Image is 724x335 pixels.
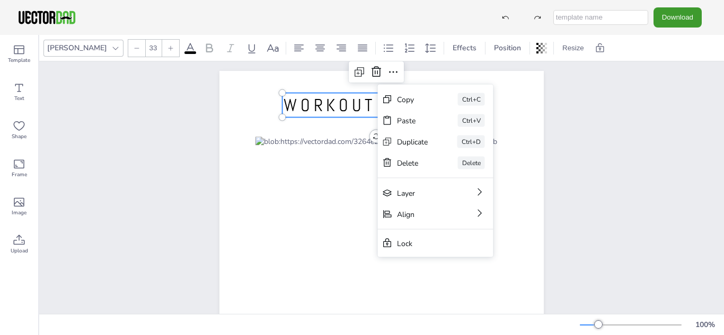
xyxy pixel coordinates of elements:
div: Ctrl+V [458,114,485,127]
img: VectorDad-1.png [17,10,77,25]
div: Duplicate [397,137,428,147]
div: Delete [397,158,428,168]
span: Image [12,209,27,217]
span: Effects [451,43,479,53]
button: Download [654,7,702,27]
div: Align [397,209,445,219]
div: Delete [458,157,485,169]
span: Upload [11,247,28,255]
button: Resize [558,40,588,57]
span: Text [14,94,24,103]
div: Ctrl+D [457,135,485,148]
span: WORKOUT TRACKER [284,94,469,116]
div: Lock [397,238,460,248]
span: Frame [12,170,27,179]
span: Position [492,43,523,53]
input: template name [553,10,648,25]
div: 100 % [692,320,718,330]
div: Ctrl+C [458,93,485,106]
span: Template [8,56,30,65]
div: Copy [397,94,428,104]
div: [PERSON_NAME] [45,41,109,55]
span: Shape [12,132,27,141]
div: Layer [397,188,445,198]
div: Paste [397,115,428,125]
